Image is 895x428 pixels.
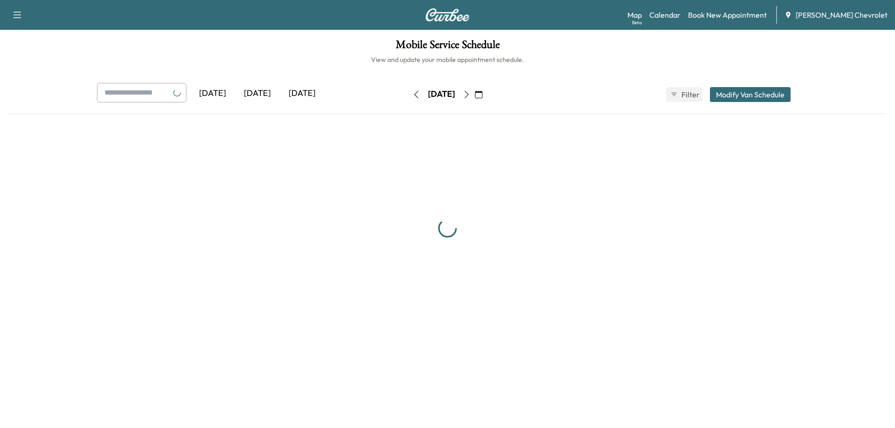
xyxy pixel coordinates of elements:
[796,9,888,20] span: [PERSON_NAME] Chevrolet
[425,8,470,21] img: Curbee Logo
[280,83,324,104] div: [DATE]
[710,87,791,102] button: Modify Van Schedule
[235,83,280,104] div: [DATE]
[627,9,642,20] a: MapBeta
[688,9,767,20] a: Book New Appointment
[428,88,455,100] div: [DATE]
[632,19,642,26] div: Beta
[190,83,235,104] div: [DATE]
[649,9,681,20] a: Calendar
[666,87,702,102] button: Filter
[9,39,886,55] h1: Mobile Service Schedule
[9,55,886,64] h6: View and update your mobile appointment schedule.
[682,89,698,100] span: Filter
